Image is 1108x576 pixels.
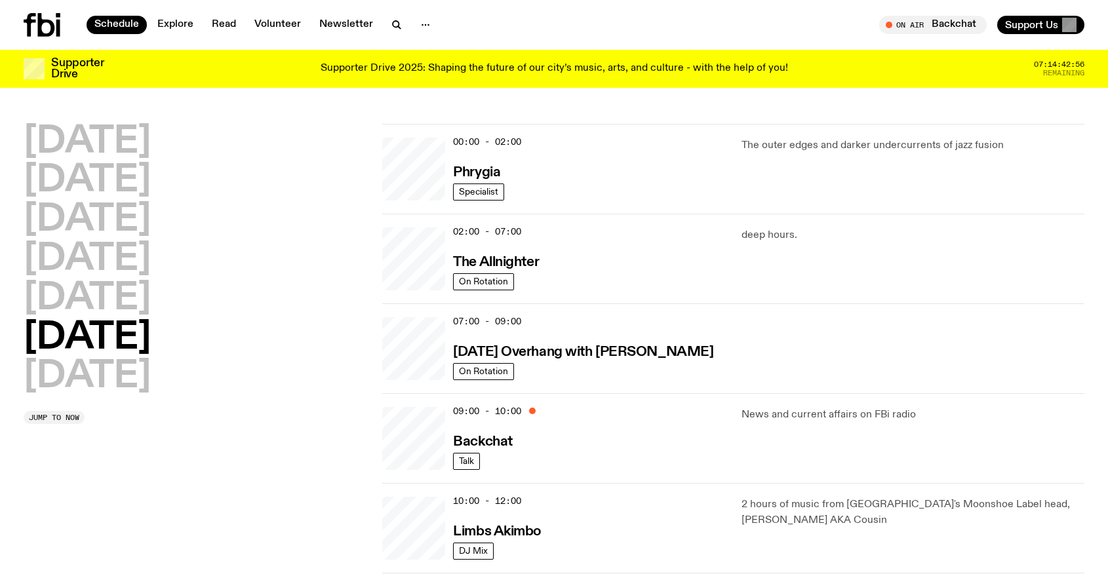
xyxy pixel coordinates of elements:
p: deep hours. [742,227,1084,243]
h3: Limbs Akimbo [453,525,542,539]
a: On Rotation [453,273,514,290]
p: News and current affairs on FBi radio [742,407,1084,423]
a: A greeny-grainy film photo of Bela, John and Bindi at night. They are standing in a backyard on g... [382,138,445,201]
a: Volunteer [247,16,309,34]
span: 09:00 - 10:00 [453,405,521,417]
button: [DATE] [24,280,151,317]
button: [DATE] [24,358,151,395]
a: On Rotation [453,363,514,380]
span: 10:00 - 12:00 [453,495,521,507]
button: [DATE] [24,320,151,356]
button: [DATE] [24,241,151,278]
span: 07:14:42:56 [1034,61,1084,68]
button: [DATE] [24,124,151,161]
a: [DATE] Overhang with [PERSON_NAME] [453,343,713,359]
h3: Phrygia [453,166,500,180]
a: Talk [453,453,480,470]
a: DJ Mix [453,543,494,560]
span: Specialist [459,187,498,197]
a: Schedule [87,16,147,34]
span: Remaining [1043,69,1084,77]
span: On Rotation [459,366,508,376]
a: Backchat [453,432,512,449]
span: Support Us [1005,19,1058,31]
h3: Backchat [453,435,512,449]
a: Specialist [453,183,504,201]
h3: The Allnighter [453,256,539,269]
a: The Allnighter [453,253,539,269]
button: Support Us [997,16,1084,34]
p: 2 hours of music from [GEOGRAPHIC_DATA]'s Moonshoe Label head, [PERSON_NAME] AKA Cousin [742,497,1084,528]
button: [DATE] [24,163,151,199]
span: On Rotation [459,277,508,286]
p: The outer edges and darker undercurrents of jazz fusion [742,138,1084,153]
h3: [DATE] Overhang with [PERSON_NAME] [453,345,713,359]
button: On AirBackchat [879,16,987,34]
a: Limbs Akimbo [453,522,542,539]
a: Newsletter [311,16,381,34]
span: DJ Mix [459,546,488,556]
span: Talk [459,456,474,466]
span: Jump to now [29,414,79,421]
a: Jackson sits at an outdoor table, legs crossed and gazing at a black and brown dog also sitting a... [382,497,445,560]
p: Supporter Drive 2025: Shaping the future of our city’s music, arts, and culture - with the help o... [321,63,788,75]
a: Explore [149,16,201,34]
a: Phrygia [453,163,500,180]
button: Jump to now [24,411,85,424]
button: [DATE] [24,202,151,239]
a: Read [204,16,244,34]
h3: Supporter Drive [51,58,104,80]
span: 00:00 - 02:00 [453,136,521,148]
span: 07:00 - 09:00 [453,315,521,328]
span: 02:00 - 07:00 [453,225,521,238]
a: A corner shot of the fbi music library [382,317,445,380]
